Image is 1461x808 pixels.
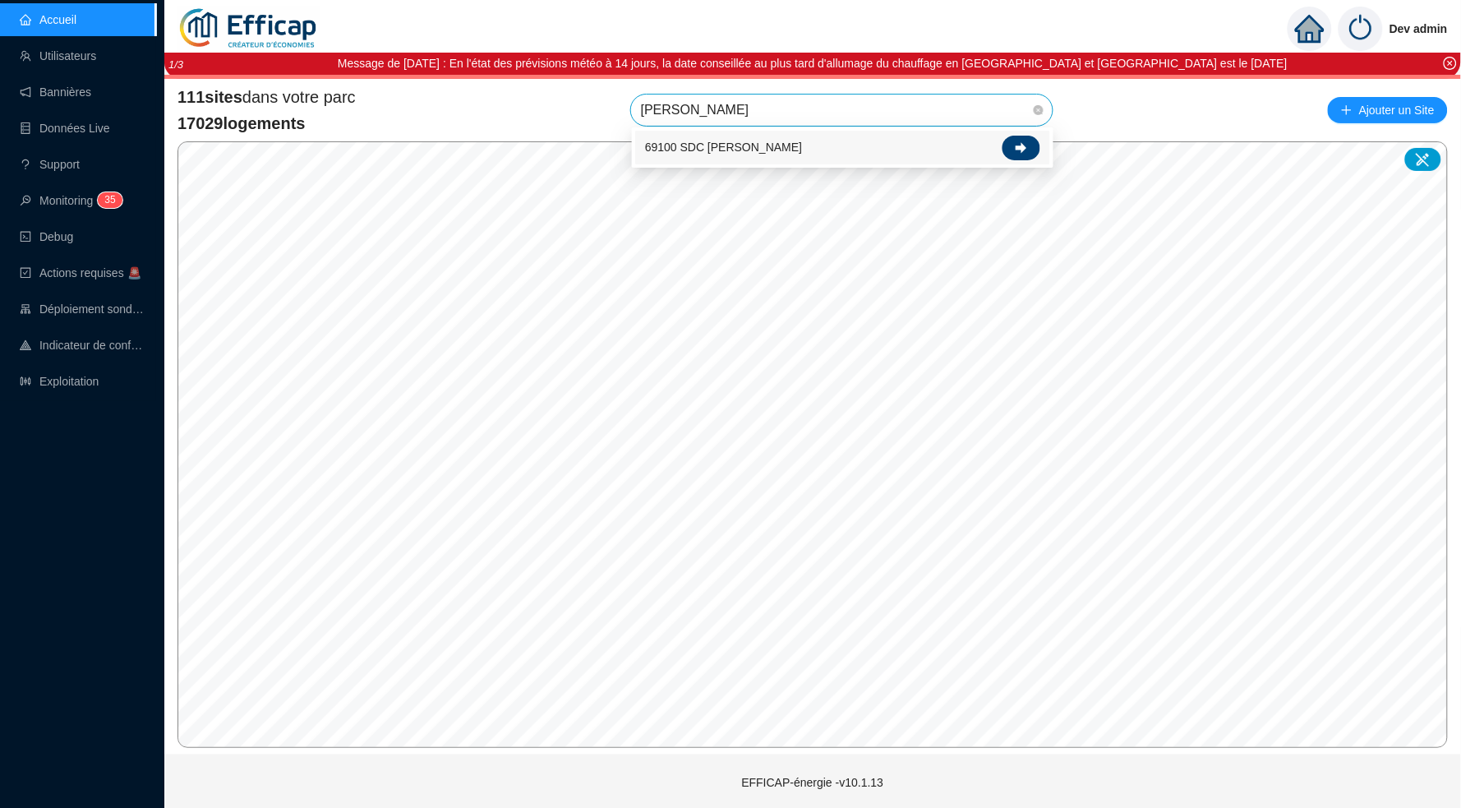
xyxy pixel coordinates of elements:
span: 69100 SDC [PERSON_NAME] [645,139,802,156]
a: questionSupport [20,158,80,171]
span: close-circle [1444,57,1457,70]
a: slidersExploitation [20,375,99,388]
span: home [1295,14,1325,44]
a: monitorMonitoring35 [20,194,118,207]
a: homeAccueil [20,13,76,26]
span: Ajouter un Site [1359,99,1435,122]
span: plus [1341,104,1353,116]
span: Actions requises 🚨 [39,266,141,279]
a: heat-mapIndicateur de confort [20,339,145,352]
span: 111 sites [177,88,242,106]
a: databaseDonnées Live [20,122,110,135]
span: dans votre parc [177,85,356,109]
span: Dev admin [1390,2,1448,55]
span: EFFICAP-énergie - v10.1.13 [742,776,884,789]
span: 3 [104,194,110,205]
sup: 35 [98,192,122,208]
canvas: Map [178,142,1447,747]
a: codeDebug [20,230,73,243]
span: close-circle [1034,105,1044,115]
i: 1 / 3 [168,58,183,71]
span: check-square [20,267,31,279]
button: Ajouter un Site [1328,97,1448,123]
a: teamUtilisateurs [20,49,96,62]
img: power [1339,7,1383,51]
span: 5 [110,194,116,205]
div: 69100 SDC Albert Thomas [635,131,1050,164]
div: Message de [DATE] : En l'état des prévisions météo à 14 jours, la date conseillée au plus tard d'... [338,55,1288,72]
a: notificationBannières [20,85,91,99]
a: clusterDéploiement sondes [20,302,145,316]
span: 17029 logements [177,112,356,135]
